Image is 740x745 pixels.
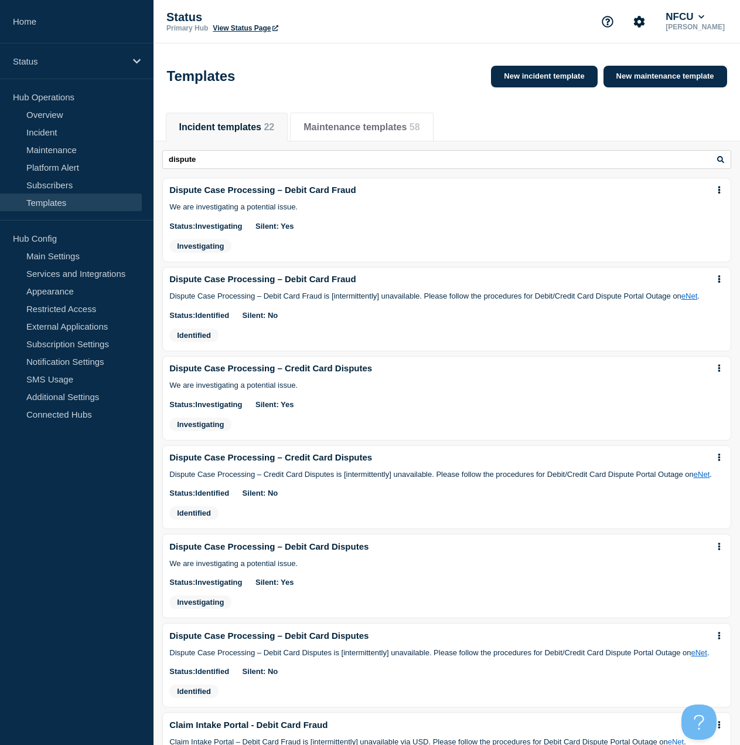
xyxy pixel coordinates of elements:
p: We are investigating a potential issue. [169,380,724,391]
button: Incident templates 22 [179,122,275,133]
span: identified [195,489,229,497]
p: Dispute Case Processing – Debit Card Disputes is [intermittently] unavailable. Please follow the ... [169,648,724,658]
a: Dispute Case Processing – Debit Card Fraud [169,185,356,195]
p: Status: [169,311,229,320]
span: Investigating [169,595,231,609]
a: Dispute Case Processing – Debit Card Disputes [169,631,369,641]
a: eNet [681,292,697,300]
input: Search templates [162,150,731,169]
a: Dispute Case Processing – Debit Card Disputes [169,541,369,552]
span: Identified [169,329,219,342]
span: 22 [264,122,274,132]
a: View Status Page [213,24,278,32]
p: Silent: Yes [255,222,294,231]
span: investigating [195,400,242,409]
p: Silent: No [243,311,278,320]
button: Account settings [627,9,652,34]
button: Maintenance templates 58 [303,122,420,133]
p: Silent: No [243,667,278,676]
span: Identified [169,685,219,698]
span: investigating [195,222,242,231]
button: NFCU [663,11,707,23]
a: New maintenance template [603,66,727,87]
p: Status: [169,400,242,409]
p: We are investigating a potential issue. [169,558,724,569]
iframe: Help Scout Beacon - Open [681,705,717,740]
p: Status: [169,489,229,497]
p: We are investigating a potential issue. [169,202,724,212]
p: Primary Hub [166,24,208,32]
p: Status: [169,578,242,587]
button: Support [595,9,620,34]
span: identified [195,667,229,676]
span: Investigating [169,239,231,253]
p: Status [13,56,125,66]
a: Claim Intake Portal - Debit Card Fraud [169,720,328,730]
span: 58 [410,122,420,132]
a: New incident template [491,66,597,87]
p: Silent: No [243,489,278,497]
p: Status: [169,222,242,231]
p: Silent: Yes [255,400,294,409]
p: Dispute Case Processing – Debit Card Fraud is [intermittently] unavailable. Please follow the pro... [169,291,724,302]
a: Dispute Case Processing – Credit Card Disputes [169,363,372,374]
a: eNet [691,648,707,657]
p: Dispute Case Processing – Credit Card Disputes is [intermittently] unavailable. Please follow the... [169,469,724,480]
p: Silent: Yes [255,578,294,587]
h1: Templates [167,68,236,84]
p: [PERSON_NAME] [663,23,727,31]
a: Dispute Case Processing – Credit Card Disputes [169,452,372,463]
a: eNet [694,470,710,479]
span: Identified [169,506,219,520]
p: Status [166,11,401,24]
a: Dispute Case Processing – Debit Card Fraud [169,274,356,285]
p: Status: [169,667,229,676]
span: investigating [195,578,242,587]
span: identified [195,311,229,320]
span: Investigating [169,418,231,431]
